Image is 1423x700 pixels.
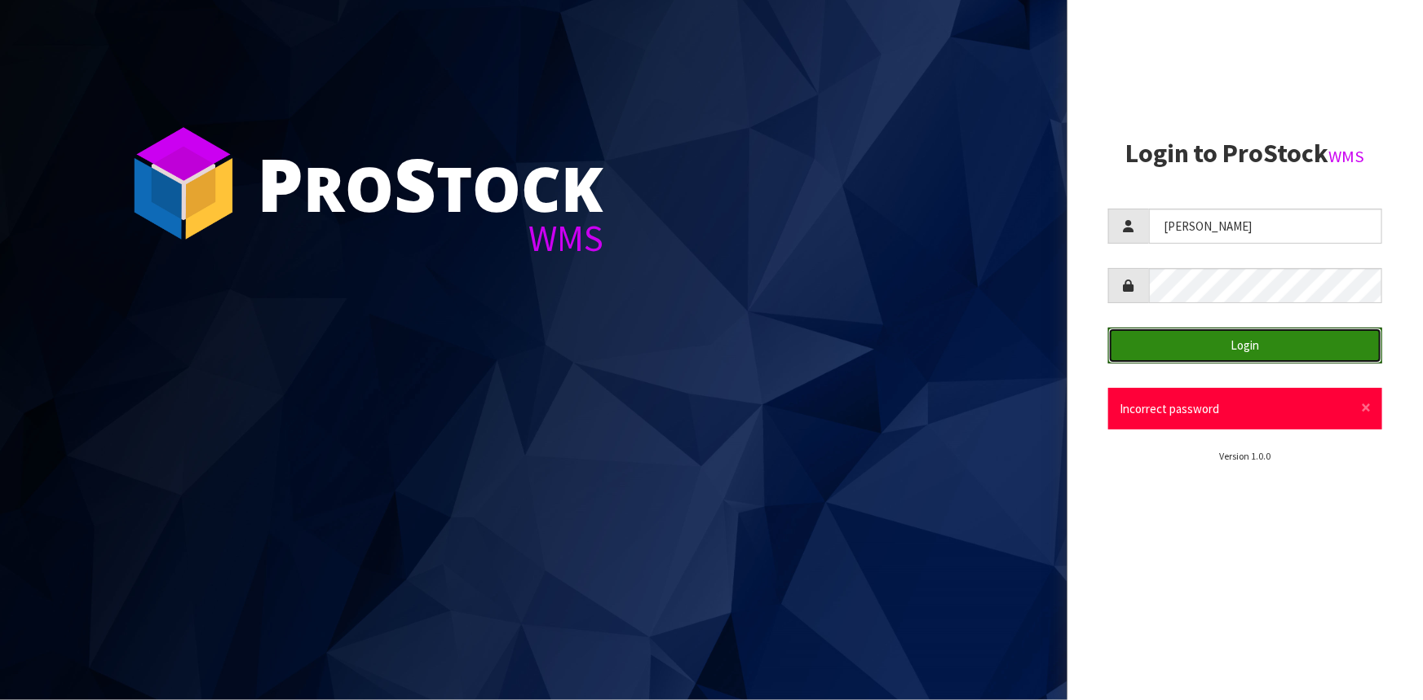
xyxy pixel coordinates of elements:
[1108,328,1382,363] button: Login
[257,220,603,257] div: WMS
[394,134,436,233] span: S
[122,122,245,244] img: ProStock Cube
[1329,146,1365,167] small: WMS
[1361,396,1371,419] span: ×
[1149,209,1382,244] input: Username
[1120,401,1220,416] span: Incorrect password
[1219,450,1271,462] small: Version 1.0.0
[1108,139,1382,168] h2: Login to ProStock
[257,134,303,233] span: P
[257,147,603,220] div: ro tock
